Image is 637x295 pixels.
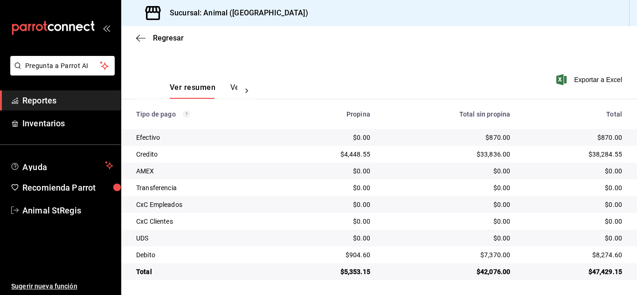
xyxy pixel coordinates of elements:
span: Inventarios [22,117,113,130]
div: $0.00 [525,183,622,192]
svg: Los pagos realizados con Pay y otras terminales son montos brutos. [183,111,190,117]
div: $0.00 [290,233,370,243]
button: Exportar a Excel [558,74,622,85]
button: open_drawer_menu [103,24,110,32]
button: Ver resumen [170,83,215,99]
div: $0.00 [290,217,370,226]
div: AMEX [136,166,275,176]
button: Regresar [136,34,184,42]
span: Reportes [22,94,113,107]
div: $0.00 [290,133,370,142]
div: $870.00 [525,133,622,142]
div: $7,370.00 [385,250,510,260]
div: $0.00 [385,166,510,176]
div: CxC Clientes [136,217,275,226]
div: Total [525,110,622,118]
div: Total [136,267,275,276]
span: Animal StRegis [22,204,113,217]
div: $42,076.00 [385,267,510,276]
div: $5,353.15 [290,267,370,276]
div: Debito [136,250,275,260]
div: $0.00 [290,183,370,192]
div: $0.00 [385,200,510,209]
div: Tipo de pago [136,110,275,118]
span: Ayuda [22,160,101,171]
div: Propina [290,110,370,118]
div: $0.00 [385,183,510,192]
span: Recomienda Parrot [22,181,113,194]
div: UDS [136,233,275,243]
a: Pregunta a Parrot AI [7,68,115,77]
div: Transferencia [136,183,275,192]
span: Regresar [153,34,184,42]
div: $47,429.15 [525,267,622,276]
button: Ver pagos [230,83,265,99]
div: $8,274.60 [525,250,622,260]
div: $0.00 [525,200,622,209]
button: Pregunta a Parrot AI [10,56,115,75]
div: Efectivo [136,133,275,142]
div: $0.00 [385,233,510,243]
span: Sugerir nueva función [11,281,113,291]
div: navigation tabs [170,83,237,99]
div: $0.00 [525,217,622,226]
div: $33,836.00 [385,150,510,159]
div: $870.00 [385,133,510,142]
div: $0.00 [385,217,510,226]
h3: Sucursal: Animal ([GEOGRAPHIC_DATA]) [162,7,308,19]
div: $0.00 [525,166,622,176]
div: $4,448.55 [290,150,370,159]
div: Credito [136,150,275,159]
div: Total sin propina [385,110,510,118]
div: $0.00 [525,233,622,243]
div: CxC Empleados [136,200,275,209]
div: $904.60 [290,250,370,260]
span: Pregunta a Parrot AI [25,61,100,71]
div: $0.00 [290,166,370,176]
div: $0.00 [290,200,370,209]
div: $38,284.55 [525,150,622,159]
